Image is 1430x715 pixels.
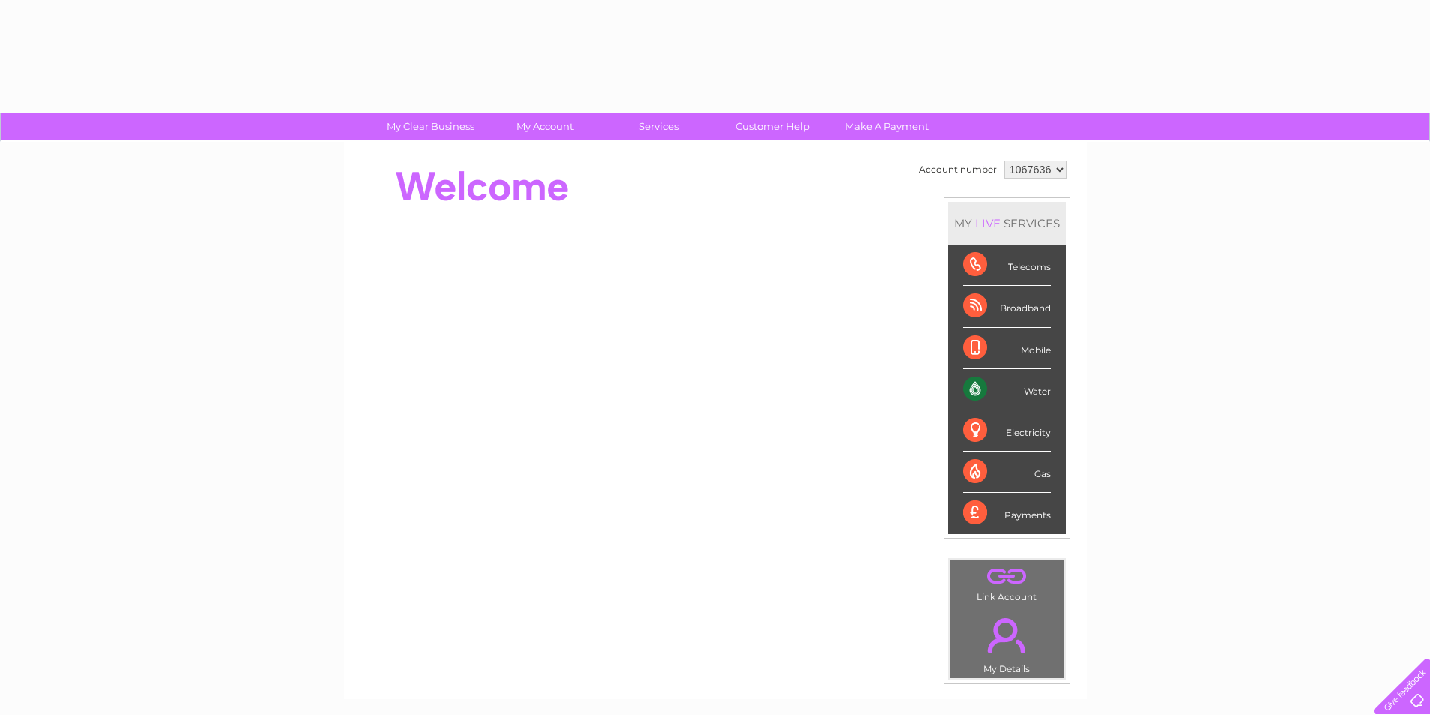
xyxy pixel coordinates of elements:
a: . [953,609,1061,662]
a: Make A Payment [825,113,949,140]
div: Payments [963,493,1051,533]
div: Mobile [963,328,1051,369]
td: Link Account [949,559,1065,606]
div: Telecoms [963,245,1051,286]
td: My Details [949,605,1065,679]
div: Electricity [963,410,1051,452]
a: Services [597,113,721,140]
a: Customer Help [711,113,835,140]
a: My Clear Business [369,113,492,140]
div: MY SERVICES [948,202,1066,245]
td: Account number [915,157,1001,182]
a: My Account [483,113,607,140]
div: Gas [963,452,1051,493]
div: Broadband [963,286,1051,327]
div: LIVE [972,216,1004,230]
a: . [953,563,1061,590]
div: Water [963,369,1051,410]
